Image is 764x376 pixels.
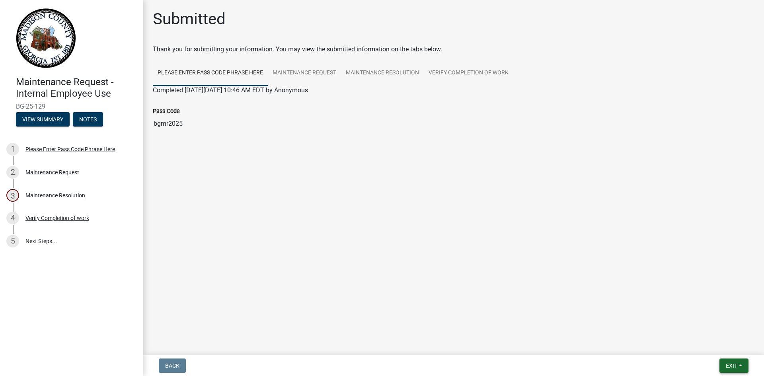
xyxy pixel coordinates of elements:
[73,112,103,127] button: Notes
[6,212,19,224] div: 4
[25,146,115,152] div: Please Enter Pass Code Phrase Here
[153,10,226,29] h1: Submitted
[268,60,341,86] a: Maintenance Request
[6,143,19,156] div: 1
[16,117,70,123] wm-modal-confirm: Summary
[16,8,76,68] img: Madison County, Georgia
[25,215,89,221] div: Verify Completion of work
[25,193,85,198] div: Maintenance Resolution
[16,103,127,110] span: BG-25-129
[6,166,19,179] div: 2
[6,189,19,202] div: 3
[25,169,79,175] div: Maintenance Request
[153,109,180,114] label: Pass Code
[16,112,70,127] button: View Summary
[153,45,754,54] div: Thank you for submitting your information. You may view the submitted information on the tabs below.
[341,60,424,86] a: Maintenance Resolution
[6,235,19,247] div: 5
[424,60,513,86] a: Verify Completion of work
[153,86,308,94] span: Completed [DATE][DATE] 10:46 AM EDT by Anonymous
[73,117,103,123] wm-modal-confirm: Notes
[16,76,137,99] h4: Maintenance Request - Internal Employee Use
[719,358,748,373] button: Exit
[165,362,179,369] span: Back
[726,362,737,369] span: Exit
[153,60,268,86] a: Please Enter Pass Code Phrase Here
[159,358,186,373] button: Back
